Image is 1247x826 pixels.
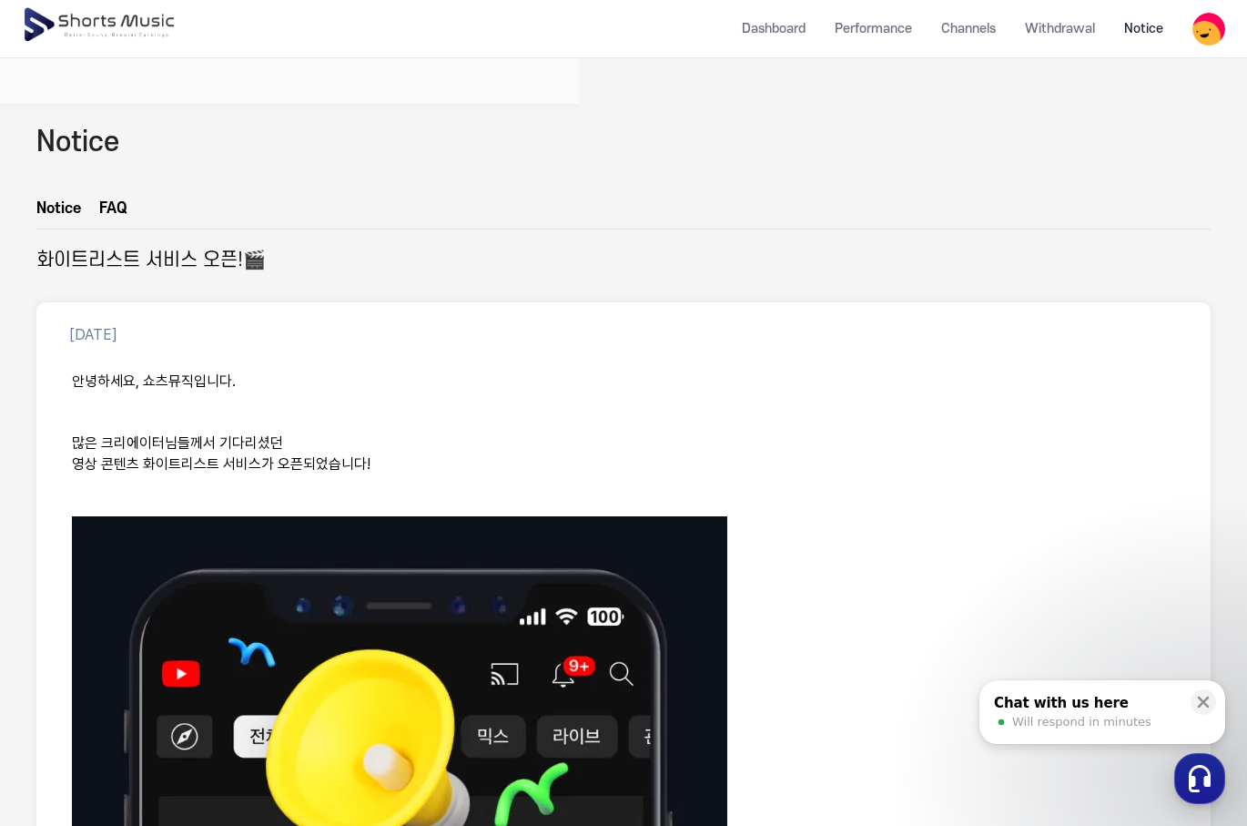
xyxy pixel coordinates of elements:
[72,454,1175,475] p: 영상 콘텐츠 화이트리스트 서비스가 오픈되었습니다!
[99,198,127,229] a: FAQ
[1192,13,1225,46] img: 사용자 이미지
[1110,5,1178,53] a: Notice
[72,433,1175,454] p: 많은 크리에이터님들께서 기다리셨던
[1010,5,1110,53] a: Withdrawal
[820,5,927,53] a: Performance
[727,5,820,53] a: Dashboard
[36,248,266,273] h2: 화이트리스트 서비스 오픈!🎬
[36,198,81,229] a: Notice
[36,122,119,163] h2: Notice
[36,70,58,92] img: 알림 아이콘
[927,5,1010,53] a: Channels
[66,69,536,94] a: Platform Renovation and Service Resumption Announcement
[72,372,1175,393] p: 안녕하세요, 쇼츠뮤직입니다.
[69,324,117,346] p: [DATE]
